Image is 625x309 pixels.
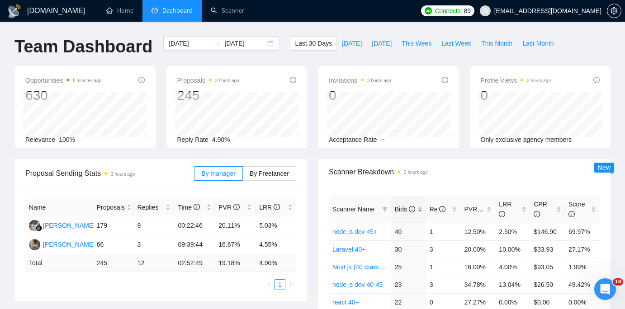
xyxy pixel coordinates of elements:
td: 12.50% [460,223,495,240]
span: to [213,40,221,47]
button: Last Week [436,36,476,51]
span: info-circle [442,77,448,83]
button: [DATE] [337,36,367,51]
span: info-circle [568,211,575,217]
input: End date [224,38,265,48]
a: Next js (40 фикс ставка для 40+) [332,263,427,271]
td: 09:39:44 [174,235,215,254]
span: Scanner Breakdown [329,166,600,178]
td: 69.97% [565,223,600,240]
td: 13.04% [495,276,530,293]
li: Previous Page [264,279,275,290]
td: 1.99% [565,258,600,276]
td: 16.00% [460,258,495,276]
th: Replies [134,199,175,216]
span: setting [607,7,621,14]
span: 89 [464,6,471,16]
button: right [285,279,296,290]
span: filter [382,206,388,212]
td: 3 [134,235,175,254]
button: setting [607,4,621,18]
td: 34.78% [460,276,495,293]
a: searchScanner [211,7,244,14]
td: 9 [134,216,175,235]
img: AD [29,220,40,231]
span: info-circle [274,204,280,210]
span: 4.90% [212,136,230,143]
span: info-circle [439,206,445,212]
a: AD[PERSON_NAME] Rihi [29,221,108,229]
span: Proposal Sending Stats [25,168,194,179]
div: 0 [329,87,391,104]
span: Replies [137,202,164,212]
span: PVR [218,204,240,211]
span: info-circle [233,204,240,210]
span: [DATE] [342,38,362,48]
td: 49.42% [565,276,600,293]
div: 0 [481,87,551,104]
td: 27.17% [565,240,600,258]
a: react 40+ [332,299,359,306]
td: 1 [426,223,461,240]
a: 1 [275,280,285,290]
span: Connects: [435,6,462,16]
a: PN[PERSON_NAME] [29,240,95,248]
span: user [482,8,488,14]
td: 3 [426,240,461,258]
span: Bids [395,206,415,213]
button: This Week [397,36,436,51]
time: 3 hours ago [367,78,391,83]
span: info-circle [499,211,505,217]
td: 3 [426,276,461,293]
td: 1 [426,258,461,276]
h1: Team Dashboard [14,36,152,57]
td: 4.55% [256,235,296,254]
li: 1 [275,279,285,290]
span: 100% [59,136,75,143]
span: Last Week [441,38,471,48]
span: Dashboard [162,7,193,14]
time: 3 hours ago [111,172,135,177]
span: This Month [481,38,512,48]
td: $33.93 [530,240,565,258]
span: left [266,282,272,287]
td: $26.50 [530,276,565,293]
span: This Week [402,38,431,48]
span: dashboard [152,7,158,14]
td: 20.11% [215,216,256,235]
span: info-circle [194,204,200,210]
span: New [598,164,611,171]
a: node js dev 40-45 [332,281,383,288]
div: [PERSON_NAME] [43,239,95,249]
span: Profile Views [481,75,551,86]
td: 16.67% [215,235,256,254]
button: This Month [476,36,517,51]
time: 3 hours ago [215,78,239,83]
span: PVR [464,206,485,213]
span: filter [380,202,389,216]
time: 3 hours ago [527,78,551,83]
span: Only exclusive agency members [481,136,572,143]
span: info-circle [593,77,600,83]
span: info-circle [534,211,540,217]
span: LRR [499,201,511,218]
span: swap-right [213,40,221,47]
button: Last 30 Days [290,36,337,51]
td: 5.03% [256,216,296,235]
td: 25 [391,258,426,276]
time: 3 hours ago [404,170,428,175]
button: Last Month [517,36,559,51]
span: Last Month [522,38,554,48]
span: Relevance [25,136,55,143]
img: upwork-logo.png [425,7,432,14]
span: Reply Rate [177,136,208,143]
span: -- [381,136,385,143]
th: Name [25,199,93,216]
td: 245 [93,254,134,272]
img: logo [7,4,22,19]
img: PN [29,239,40,250]
span: info-circle [290,77,296,83]
td: 02:52:49 [174,254,215,272]
td: 00:22:46 [174,216,215,235]
input: Start date [169,38,210,48]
